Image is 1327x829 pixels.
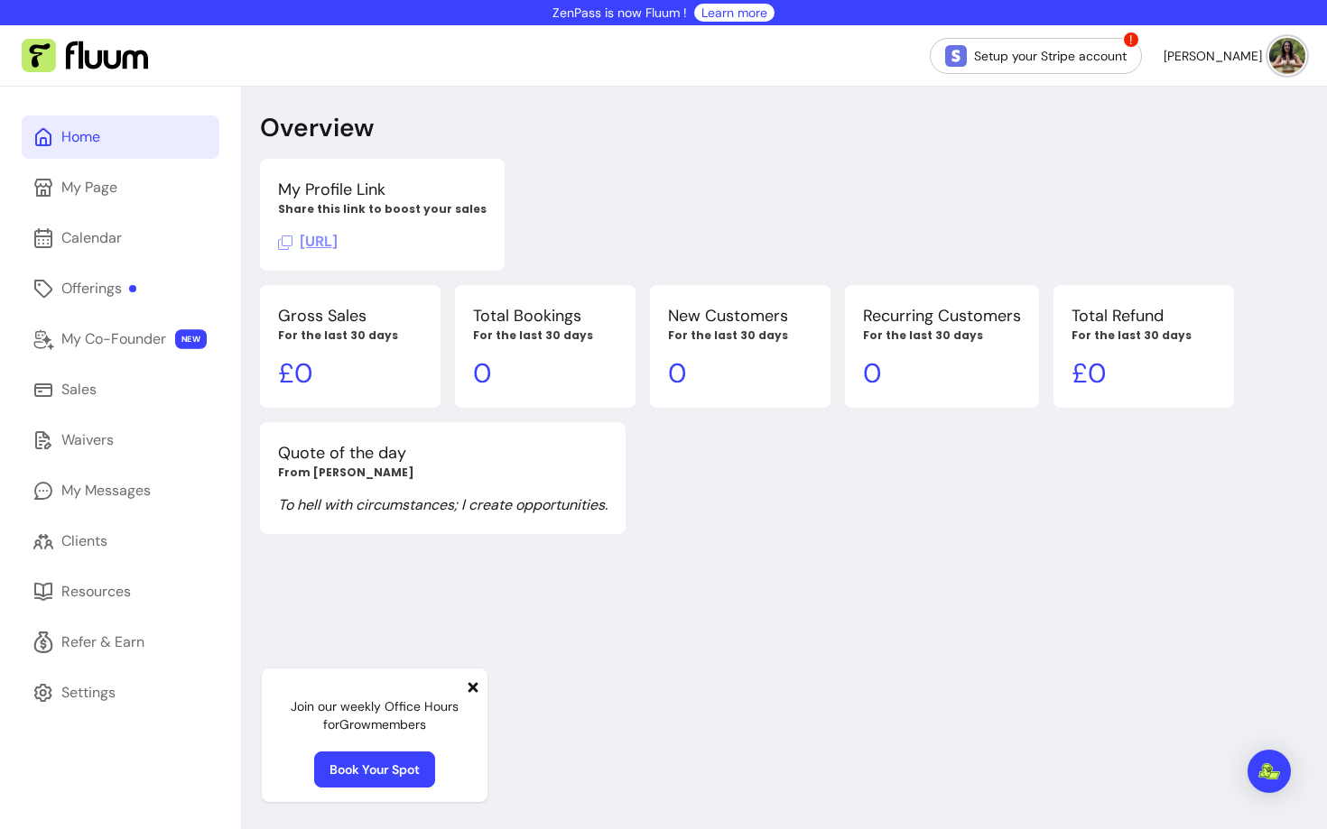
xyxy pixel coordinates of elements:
[22,419,219,462] a: Waivers
[61,177,117,198] div: My Page
[61,227,122,249] div: Calendar
[278,232,338,251] span: Click to copy
[61,581,131,603] div: Resources
[22,368,219,411] a: Sales
[22,570,219,613] a: Resources
[1072,303,1216,328] p: Total Refund
[930,38,1142,74] a: Setup your Stripe account
[22,671,219,714] a: Settings
[278,328,422,343] p: For the last 30 days
[22,621,219,664] a: Refer & Earn
[22,318,219,361] a: My Co-Founder NEW
[701,4,767,22] a: Learn more
[668,328,812,343] p: For the last 30 days
[945,45,967,67] img: Stripe Icon
[473,328,617,343] p: For the last 30 days
[863,328,1021,343] p: For the last 30 days
[61,480,151,502] div: My Messages
[668,357,812,390] p: 0
[863,357,1021,390] p: 0
[61,429,114,451] div: Waivers
[1072,357,1216,390] p: £ 0
[668,303,812,328] p: New Customers
[22,469,219,512] a: My Messages
[22,115,219,159] a: Home
[278,494,608,516] p: To hell with circumstances; I create opportunities.
[61,328,166,350] div: My Co-Founder
[260,112,374,144] p: Overview
[61,126,100,148] div: Home
[473,357,617,390] p: 0
[22,216,219,260] a: Calendar
[278,465,608,480] p: From [PERSON_NAME]
[1164,47,1262,65] span: [PERSON_NAME]
[1269,38,1305,74] img: avatar
[1072,328,1216,343] p: For the last 30 days
[61,379,97,401] div: Sales
[22,267,219,310] a: Offerings
[1164,38,1305,74] button: avatar[PERSON_NAME]
[276,697,473,733] p: Join our weekly Office Hours for Grow members
[863,303,1021,328] p: Recurring Customers
[22,39,148,73] img: Fluum Logo
[1122,31,1140,49] span: !
[314,751,435,788] a: Book Your Spot
[22,166,219,209] a: My Page
[278,303,422,328] p: Gross Sales
[61,278,136,299] div: Offerings
[473,303,617,328] p: Total Bookings
[61,631,144,653] div: Refer & Earn
[1248,750,1291,793] div: Open Intercom Messenger
[22,520,219,563] a: Clients
[278,202,487,216] p: Share this link to boost your sales
[278,177,487,202] p: My Profile Link
[552,4,687,22] p: ZenPass is now Fluum !
[278,440,608,465] p: Quote of the day
[61,530,107,552] div: Clients
[61,682,116,704] div: Settings
[278,357,422,390] p: £ 0
[175,329,207,349] span: NEW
